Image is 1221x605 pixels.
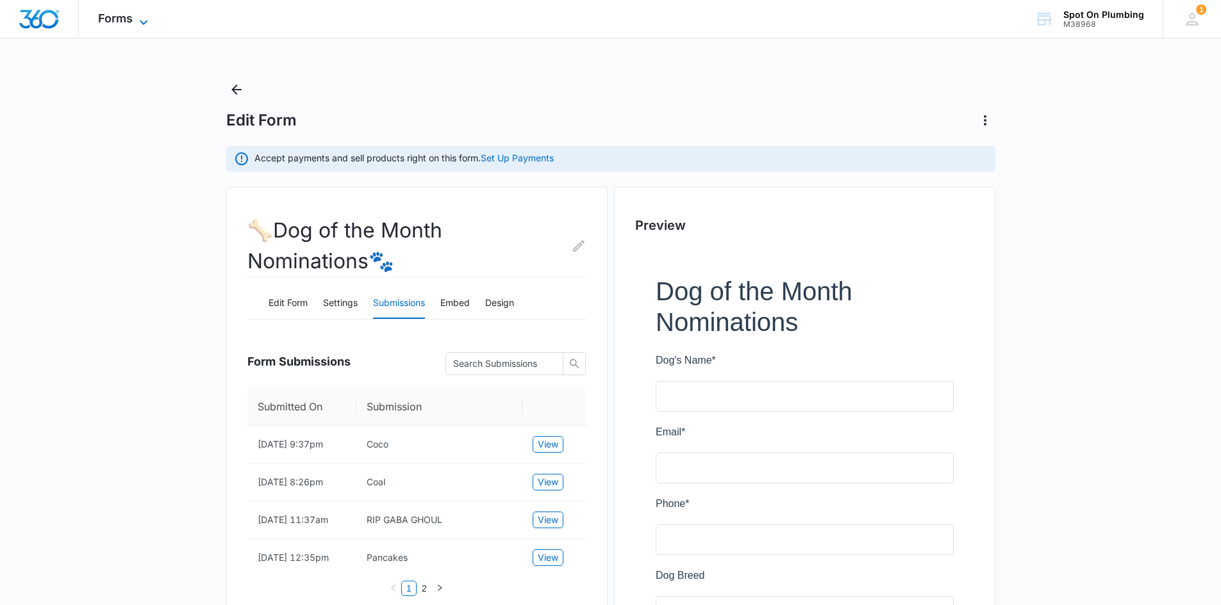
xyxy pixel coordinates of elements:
button: Embed [440,288,470,319]
span: Submitted On [258,399,336,415]
span: View [538,513,558,527]
td: [DATE] 12:35pm [247,539,356,577]
span: left [390,584,397,592]
th: Submitted On [247,389,356,426]
button: right [432,581,447,596]
span: Forms [98,12,133,25]
td: Pancakes [356,539,522,577]
td: [DATE] 8:26pm [247,464,356,501]
button: View [533,549,563,566]
h1: Edit Form [226,111,297,130]
button: Design [485,288,514,319]
td: RIP GABA GHOUL [356,501,522,539]
button: search [563,352,586,375]
div: account id [1063,20,1144,29]
button: View [533,512,563,528]
span: View [538,437,558,451]
div: notifications count [1196,4,1206,15]
span: View [538,475,558,489]
button: View [533,436,563,453]
li: 2 [417,581,432,596]
span: View [538,551,558,565]
span: right [436,584,444,592]
span: search [563,359,585,369]
h2: 🦴Dog of the Month Nominations🐾 [247,215,586,277]
button: Edit Form [269,288,308,319]
td: Coal [356,464,522,501]
button: left [386,581,401,596]
span: Form Submissions [247,353,351,370]
td: [DATE] 9:37pm [247,426,356,464]
button: Back [226,79,247,100]
p: Accept payments and sell products right on this form. [254,151,554,165]
button: Edit Form Name [571,215,586,277]
li: 1 [401,581,417,596]
a: Set Up Payments [481,152,554,163]
th: Submission [356,389,522,426]
button: Settings [323,288,358,319]
li: Next Page [432,581,447,596]
a: 1 [402,581,416,595]
button: Submissions [373,288,425,319]
div: account name [1063,10,1144,20]
input: Search Submissions [453,357,545,371]
td: Coco [356,426,522,464]
td: [DATE] 11:37am [247,501,356,539]
h2: Preview [635,216,974,235]
span: 1 [1196,4,1206,15]
button: View [533,474,563,490]
li: Previous Page [386,581,401,596]
a: 2 [417,581,431,595]
button: Actions [975,110,995,131]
